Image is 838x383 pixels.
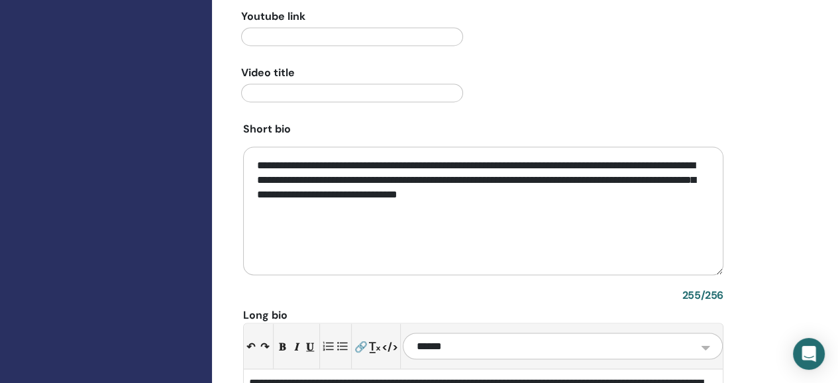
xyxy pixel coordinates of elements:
span: Short bio [243,121,291,137]
button: </> [382,335,398,356]
button: ↷ [258,335,272,356]
button: 𝑰 [289,335,303,356]
button: T̲ₓ [368,335,382,356]
span: 𝐔 [306,339,314,353]
div: Open Intercom Messenger [793,338,825,370]
button: 𝐔 [303,335,317,356]
p: 255 / 256 [243,289,723,301]
button: 𝐁 [276,335,289,356]
button: ↶ [244,335,258,356]
span: Video title [241,65,295,81]
span: Youtube link [241,9,305,25]
button: Bullet list [335,335,349,356]
button: 🔗 [354,335,368,356]
button: Numbered list [322,335,336,356]
span: Long bio [243,307,288,323]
